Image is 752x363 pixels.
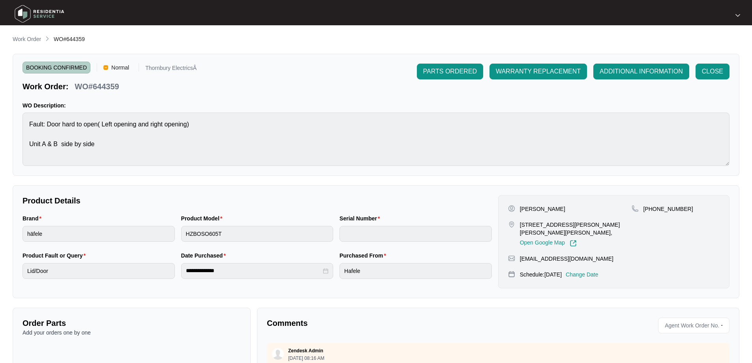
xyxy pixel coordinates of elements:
input: Brand [23,226,175,242]
p: WO#644359 [75,81,119,92]
span: BOOKING CONFIRMED [23,62,90,73]
label: Serial Number [339,214,383,222]
p: Add your orders one by one [23,329,241,337]
input: Date Purchased [186,267,322,275]
p: - [721,320,726,331]
p: Comments [267,318,493,329]
span: CLOSE [702,67,723,76]
button: WARRANTY REPLACEMENT [489,64,587,79]
span: WO#644359 [54,36,85,42]
label: Brand [23,214,45,222]
p: [PHONE_NUMBER] [643,205,693,213]
p: Order Parts [23,318,241,329]
p: Work Order [13,35,41,43]
img: map-pin [632,205,639,212]
span: ADDITIONAL INFORMATION [600,67,683,76]
p: Thornbury ElectricsÂ [145,65,197,73]
p: Work Order: [23,81,68,92]
img: chevron-right [44,36,51,42]
a: Open Google Map [520,240,577,247]
img: user-pin [508,205,515,212]
span: PARTS ORDERED [423,67,477,76]
label: Product Fault or Query [23,252,89,260]
span: Normal [108,62,132,73]
p: [PERSON_NAME] [520,205,565,213]
img: user.svg [272,348,284,360]
img: dropdown arrow [735,13,740,17]
a: Work Order [11,35,43,44]
span: Agent Work Order No. [662,320,719,331]
textarea: Fault: Door hard to open( Left opening and right opening) Unit A & B side by side [23,113,729,166]
img: map-pin [508,255,515,262]
label: Date Purchased [181,252,229,260]
button: CLOSE [696,64,729,79]
p: Product Details [23,195,492,206]
img: Vercel Logo [103,65,108,70]
img: map-pin [508,271,515,278]
p: [EMAIL_ADDRESS][DOMAIN_NAME] [520,255,613,263]
p: [DATE] 08:16 AM [288,356,324,361]
label: Product Model [181,214,226,222]
span: WARRANTY REPLACEMENT [496,67,581,76]
p: Change Date [566,271,598,278]
input: Serial Number [339,226,492,242]
input: Purchased From [339,263,492,279]
img: map-pin [508,221,515,228]
button: PARTS ORDERED [417,64,483,79]
img: residentia service logo [12,2,67,26]
p: [STREET_ADDRESS][PERSON_NAME][PERSON_NAME][PERSON_NAME], [520,221,632,237]
button: ADDITIONAL INFORMATION [593,64,689,79]
input: Product Model [181,226,334,242]
p: Schedule: [DATE] [520,271,562,278]
label: Purchased From [339,252,389,260]
img: Link-External [570,240,577,247]
p: WO Description: [23,102,729,109]
p: Zendesk Admin [288,348,323,354]
input: Product Fault or Query [23,263,175,279]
